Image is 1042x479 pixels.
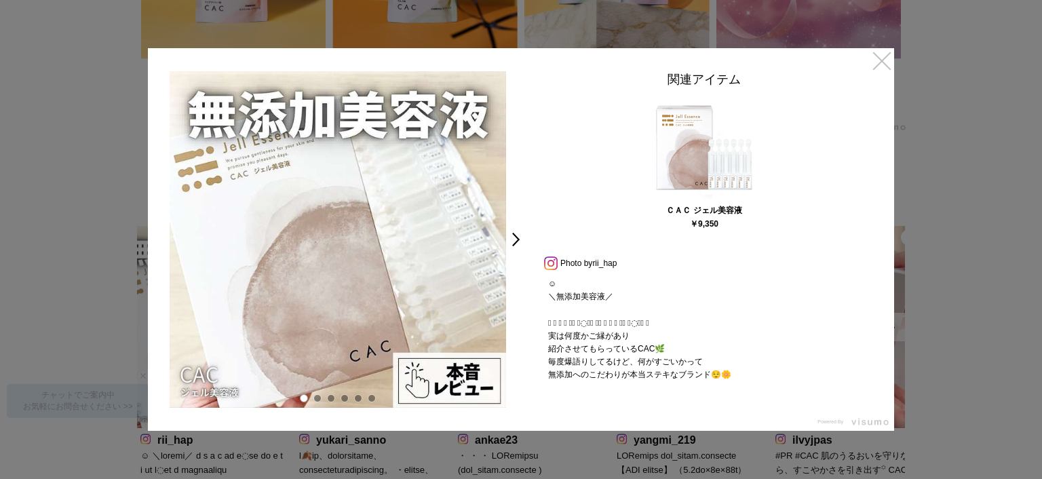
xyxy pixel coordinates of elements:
img: 060058.jpg [653,97,755,199]
div: ＣＡＣ ジェル美容液 [644,204,764,216]
a: rii_hap [592,258,617,268]
p: ☺︎ ＼無添加美容液／ 𓈒 𓏸 𓐍 𓂃 𓈒𓏸 𓂃◌𓈒𓐍 𓈒𓈒 𓏸 𓐍 𓂃 𓈒𓏸 𓂃◌𓈒𓐍 𓈒 実は何度かご縁があり 紹介させてもらっているCAC🌿 毎度爆語りしてるけど、何がすごいかって 無添加... [535,277,874,396]
span: Photo by [560,255,592,271]
div: 関連アイテム [535,71,874,94]
a: × [870,48,894,73]
a: > [510,227,529,252]
div: ￥9,350 [690,220,718,228]
img: e90a0c0a-1e2c-45b6-b873-50f1a9f97b81-large.jpg [170,71,506,408]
